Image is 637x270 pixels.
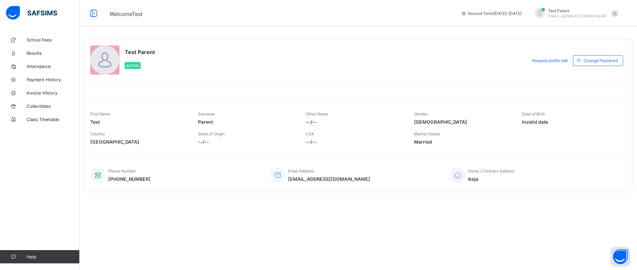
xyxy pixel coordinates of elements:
button: Open asap [610,247,630,267]
span: [DEMOGRAPHIC_DATA] [414,119,512,125]
span: Test Parent [548,8,607,13]
span: Country [90,131,105,136]
span: School Fees [27,37,80,42]
span: --/-- [306,119,404,125]
span: Results [27,50,80,56]
span: Married [414,139,512,145]
span: Attendance [27,64,80,69]
span: Payment History [27,77,80,82]
span: ikeja [468,176,514,182]
span: Date of Birth [522,111,545,116]
span: Request profile edit [532,58,568,63]
span: Collectibles [27,103,80,109]
span: Welcome Test [109,11,143,17]
span: Marital Status [414,131,440,136]
span: First Name [90,111,110,116]
span: State of Origin [198,131,225,136]
span: Email Address [288,169,314,173]
span: Class Timetable [27,117,80,122]
span: [GEOGRAPHIC_DATA] [90,139,188,145]
span: Active [126,64,139,68]
span: Other Name [306,111,328,116]
span: session/term information [461,11,522,16]
span: Gender [414,111,428,116]
span: Change Password [584,58,618,63]
span: Parent [198,119,296,125]
div: TestParent [528,8,621,19]
span: Invalid date [522,119,620,125]
span: Test Parent [125,49,155,55]
span: LGA [306,131,314,136]
span: [EMAIL_ADDRESS][DOMAIN_NAME] [288,176,370,182]
span: Home / Contract Address [468,169,514,173]
span: [EMAIL_ADDRESS][DOMAIN_NAME] [548,14,607,18]
span: Surname [198,111,215,116]
span: --/-- [198,139,296,145]
span: Phone Number [108,169,136,173]
span: Test [90,119,188,125]
img: safsims [6,6,57,20]
span: Invoice History [27,90,80,96]
span: [PHONE_NUMBER] [108,176,151,182]
span: --/-- [306,139,404,145]
span: Help [27,254,79,259]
